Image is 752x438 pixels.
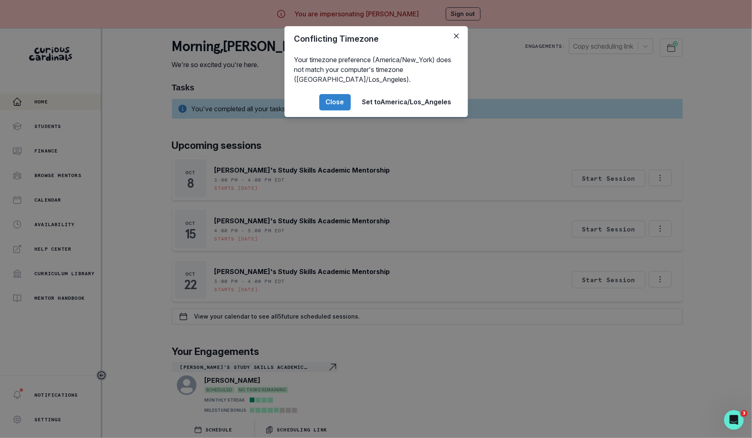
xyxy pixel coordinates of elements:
[285,52,468,88] div: Your timezone preference (America/New_York) does not match your computer's timezone ([GEOGRAPHIC_...
[285,26,468,52] header: Conflicting Timezone
[356,94,458,110] button: Set toAmerica/Los_Angeles
[741,410,747,417] span: 3
[450,29,463,43] button: Close
[319,94,351,110] button: Close
[724,410,744,430] iframe: Intercom live chat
